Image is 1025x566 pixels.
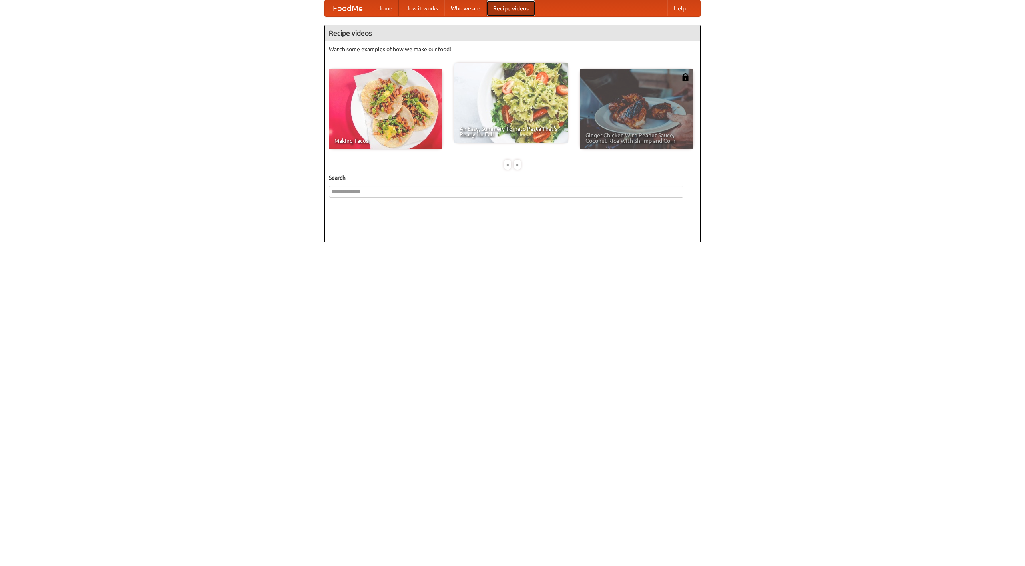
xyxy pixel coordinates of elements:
p: Watch some examples of how we make our food! [329,45,696,53]
h5: Search [329,174,696,182]
div: » [514,160,521,170]
span: Making Tacos [334,138,437,144]
div: « [504,160,511,170]
a: Making Tacos [329,69,442,149]
a: An Easy, Summery Tomato Pasta That's Ready for Fall [454,63,568,143]
h4: Recipe videos [325,25,700,41]
span: An Easy, Summery Tomato Pasta That's Ready for Fall [460,126,562,137]
img: 483408.png [681,73,689,81]
a: FoodMe [325,0,371,16]
a: Who we are [444,0,487,16]
a: Help [667,0,692,16]
a: How it works [399,0,444,16]
a: Home [371,0,399,16]
a: Recipe videos [487,0,535,16]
